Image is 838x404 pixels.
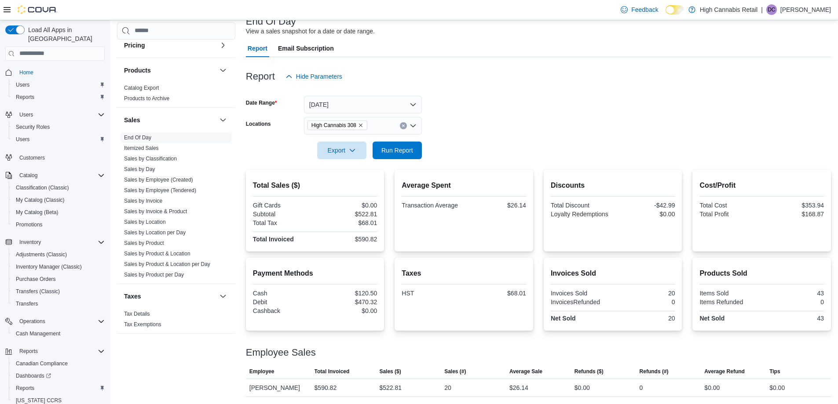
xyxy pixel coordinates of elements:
[317,142,366,159] button: Export
[124,208,187,215] a: Sales by Invoice & Product
[278,40,334,57] span: Email Subscription
[402,290,462,297] div: HST
[764,298,824,306] div: 0
[16,276,56,283] span: Purchase Orders
[16,197,65,204] span: My Catalog (Classic)
[400,122,407,129] button: Clear input
[16,237,44,247] button: Inventory
[124,134,151,141] span: End Of Day
[16,397,62,404] span: [US_STATE] CCRS
[317,219,377,226] div: $68.01
[253,290,313,297] div: Cash
[444,368,466,375] span: Sales (#)
[551,290,611,297] div: Invoices Sold
[218,291,228,302] button: Taxes
[617,1,662,18] a: Feedback
[615,298,675,306] div: 0
[19,172,37,179] span: Catalog
[253,268,377,279] h2: Payment Methods
[358,123,363,128] button: Remove High Cannabis 308 from selection in this group
[19,154,45,161] span: Customers
[12,358,105,369] span: Canadian Compliance
[9,218,108,231] button: Promotions
[12,134,105,145] span: Users
[19,318,45,325] span: Operations
[12,298,105,309] span: Transfers
[16,94,34,101] span: Reports
[764,202,824,209] div: $353.94
[16,109,105,120] span: Users
[124,116,140,124] h3: Sales
[124,166,155,172] a: Sales by Day
[246,16,296,27] h3: End Of Day
[25,25,105,43] span: Load All Apps in [GEOGRAPHIC_DATA]
[12,195,105,205] span: My Catalog (Classic)
[9,273,108,285] button: Purchase Orders
[631,5,658,14] span: Feedback
[12,274,59,284] a: Purchase Orders
[124,177,193,183] a: Sales by Employee (Created)
[12,80,105,90] span: Users
[124,229,186,236] span: Sales by Location per Day
[381,146,413,155] span: Run Report
[246,27,375,36] div: View a sales snapshot for a date or date range.
[18,5,57,14] img: Cova
[249,368,274,375] span: Employee
[12,92,105,102] span: Reports
[218,115,228,125] button: Sales
[9,328,108,340] button: Cash Management
[704,382,720,393] div: $0.00
[12,358,71,369] a: Canadian Compliance
[640,382,643,393] div: 0
[16,67,37,78] a: Home
[551,211,611,218] div: Loyalty Redemptions
[16,170,41,181] button: Catalog
[124,219,166,225] a: Sales by Location
[282,68,346,85] button: Hide Parameters
[666,5,684,15] input: Dark Mode
[16,372,51,379] span: Dashboards
[124,272,184,278] a: Sales by Product per Day
[124,95,169,102] span: Products to Archive
[19,239,41,246] span: Inventory
[16,330,60,337] span: Cash Management
[764,315,824,322] div: 43
[124,66,151,75] h3: Products
[253,298,313,306] div: Debit
[253,219,313,226] div: Total Tax
[16,316,105,327] span: Operations
[124,145,159,151] a: Itemized Sales
[615,211,675,218] div: $0.00
[699,290,760,297] div: Items Sold
[12,195,68,205] a: My Catalog (Classic)
[12,286,105,297] span: Transfers (Classic)
[2,151,108,164] button: Customers
[124,197,162,204] span: Sales by Invoice
[780,4,831,15] p: [PERSON_NAME]
[124,321,161,328] a: Tax Exemptions
[124,271,184,278] span: Sales by Product per Day
[16,67,105,78] span: Home
[12,182,105,193] span: Classification (Classic)
[509,382,528,393] div: $26.14
[124,176,193,183] span: Sales by Employee (Created)
[2,109,108,121] button: Users
[12,262,85,272] a: Inventory Manager (Classic)
[124,250,190,257] span: Sales by Product & Location
[246,347,316,358] h3: Employee Sales
[124,261,210,268] span: Sales by Product & Location per Day
[315,382,337,393] div: $590.82
[124,240,164,247] span: Sales by Product
[12,371,105,381] span: Dashboards
[246,379,311,397] div: [PERSON_NAME]
[117,132,235,284] div: Sales
[16,263,82,270] span: Inventory Manager (Classic)
[699,180,824,191] h2: Cost/Profit
[12,122,53,132] a: Security Roles
[615,315,675,322] div: 20
[575,368,604,375] span: Refunds ($)
[2,315,108,328] button: Operations
[304,96,422,113] button: [DATE]
[551,180,675,191] h2: Discounts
